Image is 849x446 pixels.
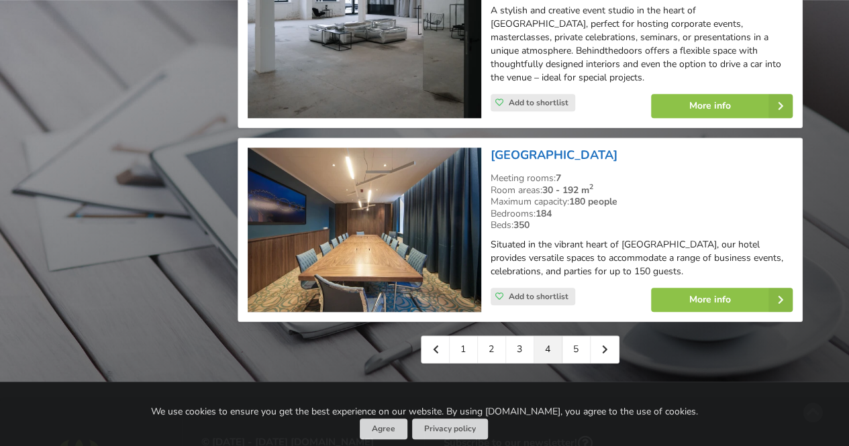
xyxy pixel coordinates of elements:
div: Beds: [491,219,793,231]
a: 3 [506,336,534,363]
strong: 7 [556,172,561,184]
img: Hotel | Riga | Mercure Riga Centre [248,148,481,312]
strong: 350 [513,219,530,231]
div: Maximum capacity: [491,196,793,208]
button: Agree [360,419,407,439]
a: [GEOGRAPHIC_DATA] [491,147,617,163]
strong: 184 [536,207,552,220]
p: Situated in the vibrant heart of [GEOGRAPHIC_DATA], our hotel provides versatile spaces to accomm... [491,238,793,278]
div: Room areas: [491,184,793,197]
a: 4 [534,336,562,363]
strong: 180 people [569,195,617,208]
a: More info [651,94,793,118]
strong: 30 - 192 m [542,184,593,197]
span: Add to shortlist [509,291,568,302]
a: More info [651,288,793,312]
div: Bedrooms: [491,208,793,220]
div: Meeting rooms: [491,172,793,184]
a: 5 [562,336,591,363]
p: A stylish and creative event studio in the heart of [GEOGRAPHIC_DATA], perfect for hosting corpor... [491,4,793,85]
a: 1 [450,336,478,363]
a: 2 [478,336,506,363]
a: Privacy policy [412,419,488,439]
sup: 2 [589,182,593,192]
span: Add to shortlist [509,97,568,108]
